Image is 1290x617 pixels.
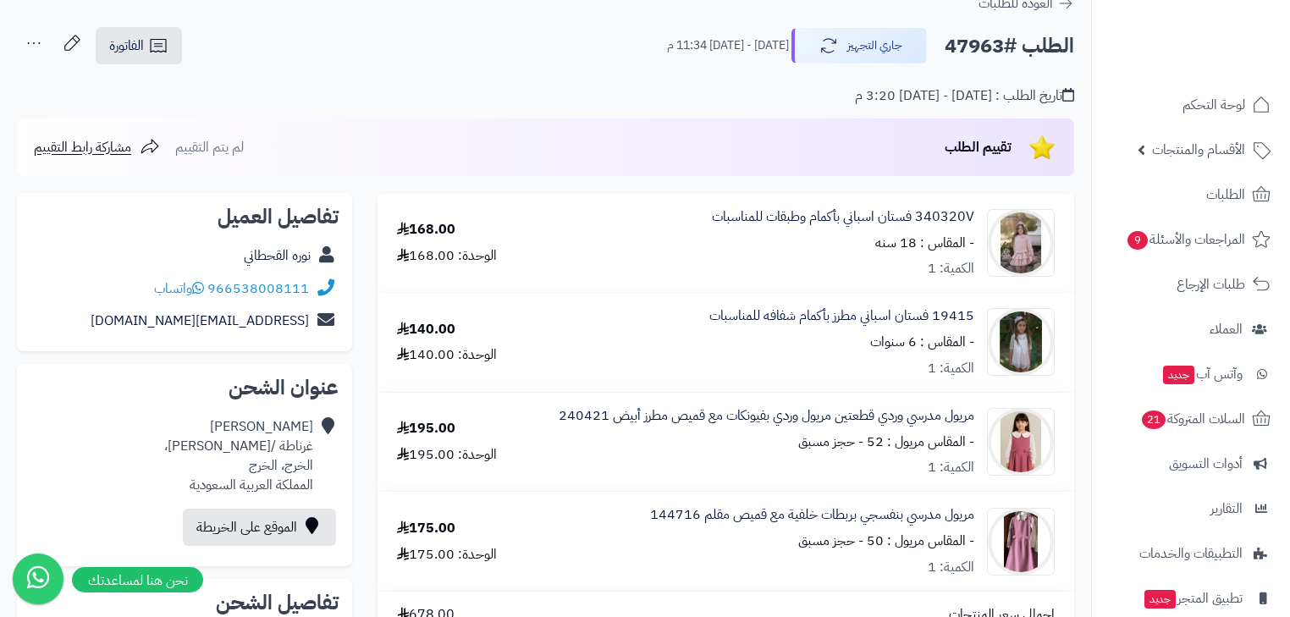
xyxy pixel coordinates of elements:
[945,29,1074,63] h2: الطلب #47963
[1144,590,1176,609] span: جديد
[1126,228,1245,251] span: المراجعات والأسئلة
[875,233,974,253] small: - المقاس : 18 سنه
[791,28,927,63] button: جاري التجهيز
[667,37,789,54] small: [DATE] - [DATE] 11:34 م
[928,458,974,477] div: الكمية: 1
[1177,273,1245,296] span: طلبات الإرجاع
[798,432,974,452] small: - المقاس مريول : 52 - حجز مسبق
[1182,93,1245,117] span: لوحة التحكم
[1140,407,1245,431] span: السلات المتروكة
[928,359,974,378] div: الكمية: 1
[1102,219,1280,260] a: المراجعات والأسئلة9
[34,137,131,157] span: مشاركة رابط التقييم
[712,207,974,227] a: 340320V فستان اسباني بأكمام وطبقات للمناسبات
[1163,366,1194,384] span: جديد
[397,345,497,365] div: الوحدة: 140.00
[928,259,974,278] div: الكمية: 1
[397,246,497,266] div: الوحدة: 168.00
[1210,497,1243,521] span: التقارير
[988,308,1054,376] img: 1710141077-19415-90x90.JPG
[559,406,974,426] a: مريول مدرسي وردي قطعتين مريول وردي بفيونكات مع قميص مطرز أبيض 240421
[397,519,455,538] div: 175.00
[1102,533,1280,574] a: التطبيقات والخدمات
[1210,317,1243,341] span: العملاء
[397,545,497,565] div: الوحدة: 175.00
[1102,309,1280,350] a: العملاء
[928,558,974,577] div: الكمية: 1
[988,408,1054,476] img: 1752852067-1000412619-90x90.jpg
[154,278,204,299] a: واتساب
[870,332,974,352] small: - المقاس : 6 سنوات
[1143,587,1243,610] span: تطبيق المتجر
[183,509,336,546] a: الموقع على الخريطة
[244,245,311,266] a: نوره القحطاني
[164,417,313,494] div: [PERSON_NAME] غرناطة /[PERSON_NAME]، الخرج، الخرج المملكة العربية السعودية
[397,419,455,438] div: 195.00
[397,445,497,465] div: الوحدة: 195.00
[1102,264,1280,305] a: طلبات الإرجاع
[798,531,974,551] small: - المقاس مريول : 50 - حجز مسبق
[1102,399,1280,439] a: السلات المتروكة21
[1102,85,1280,125] a: لوحة التحكم
[34,137,160,157] a: مشاركة رابط التقييم
[96,27,182,64] a: الفاتورة
[1206,183,1245,207] span: الطلبات
[709,306,974,326] a: 19415 فستان اسباني مطرز بأكمام شفافه للمناسبات
[1102,488,1280,529] a: التقارير
[945,137,1012,157] span: تقييم الطلب
[109,36,144,56] span: الفاتورة
[175,137,244,157] span: لم يتم التقييم
[855,86,1074,106] div: تاريخ الطلب : [DATE] - [DATE] 3:20 م
[207,278,309,299] a: 966538008111
[988,209,1054,277] img: 1699020904-_DSC7991zzz-90x90.jpg
[91,311,309,331] a: [EMAIL_ADDRESS][DOMAIN_NAME]
[1127,231,1148,250] span: 9
[650,505,974,525] a: مريول مدرسي بنفسجي بربطات خلفية مع قميص مقلم 144716
[30,377,339,398] h2: عنوان الشحن
[1102,174,1280,215] a: الطلبات
[1102,354,1280,394] a: وآتس آبجديد
[988,508,1054,576] img: 1754036306-IMG_2329-90x90.jpeg
[30,207,339,227] h2: تفاصيل العميل
[1161,362,1243,386] span: وآتس آب
[1142,410,1166,429] span: 21
[397,320,455,339] div: 140.00
[397,220,455,240] div: 168.00
[1102,443,1280,484] a: أدوات التسويق
[1152,138,1245,162] span: الأقسام والمنتجات
[30,592,339,613] h2: تفاصيل الشحن
[1169,452,1243,476] span: أدوات التسويق
[1139,542,1243,565] span: التطبيقات والخدمات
